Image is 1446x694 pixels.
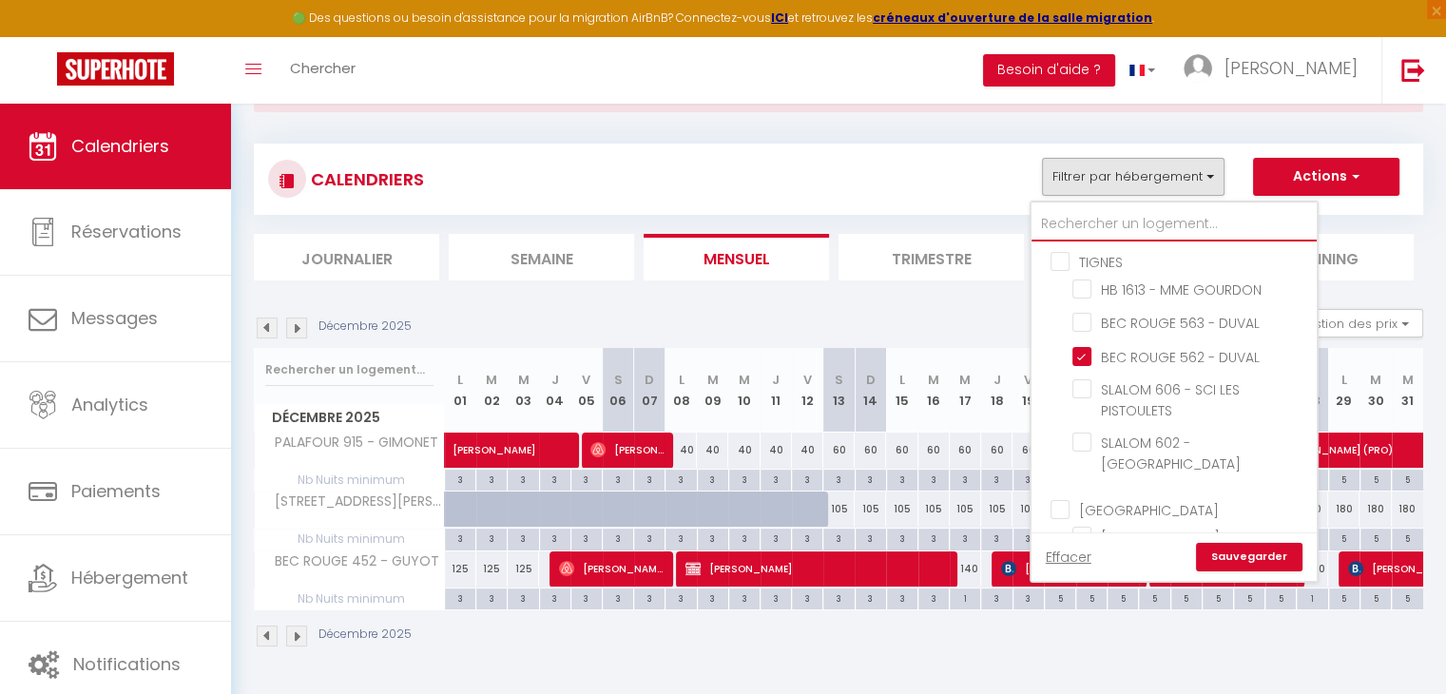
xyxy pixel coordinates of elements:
abbr: M [486,371,497,389]
div: 5 [1329,529,1359,547]
div: 3 [856,588,886,607]
th: 09 [697,348,728,433]
span: [PERSON_NAME] [1001,550,1137,587]
abbr: L [679,371,684,389]
div: 180 [1392,492,1423,527]
div: 5 [1171,588,1202,607]
div: 3 [476,529,507,547]
span: SLALOM 602 - [GEOGRAPHIC_DATA] [1101,434,1241,473]
div: 3 [698,470,728,488]
div: 125 [476,551,508,587]
div: 3 [761,470,791,488]
div: 105 [886,492,917,527]
th: 31 [1392,348,1423,433]
span: [PERSON_NAME] [685,550,947,587]
a: ... [PERSON_NAME] [1169,37,1381,104]
a: Sauvegarder [1196,543,1302,571]
div: 3 [823,588,854,607]
span: Chercher [290,58,356,78]
img: logout [1401,58,1425,82]
button: Actions [1253,158,1399,196]
abbr: M [959,371,971,389]
abbr: J [551,371,559,389]
span: [PERSON_NAME] [590,432,664,468]
th: 19 [1012,348,1044,433]
div: 40 [792,433,823,468]
th: 01 [445,348,476,433]
strong: créneaux d'ouverture de la salle migration [873,10,1152,26]
div: 3 [729,529,760,547]
span: [PERSON_NAME] [453,422,627,458]
div: 3 [918,588,949,607]
th: 04 [539,348,570,433]
div: 40 [728,433,760,468]
div: 3 [634,470,665,488]
div: 3 [761,529,791,547]
a: [PERSON_NAME] [445,433,476,469]
th: 13 [823,348,855,433]
div: 3 [792,470,822,488]
div: 105 [823,492,855,527]
th: 14 [855,348,886,433]
div: 3 [856,529,886,547]
abbr: M [739,371,750,389]
th: 06 [603,348,634,433]
div: 105 [1012,492,1044,527]
abbr: M [707,371,719,389]
button: Gestion des prix [1282,309,1423,337]
span: [STREET_ADDRESS][PERSON_NAME] [258,492,448,512]
span: Analytics [71,393,148,416]
span: [GEOGRAPHIC_DATA] [1079,501,1219,520]
a: Chercher [276,37,370,104]
div: 60 [823,433,855,468]
div: 1 [1297,588,1327,607]
div: 125 [508,551,539,587]
a: ICI [771,10,788,26]
th: 12 [792,348,823,433]
div: 3 [918,529,949,547]
div: 3 [603,529,633,547]
div: 3 [508,588,538,607]
div: 3 [761,588,791,607]
div: 3 [508,470,538,488]
span: Nb Nuits minimum [255,529,444,549]
th: 16 [918,348,950,433]
div: 5 [1234,588,1264,607]
span: Nb Nuits minimum [255,470,444,491]
a: Effacer [1046,547,1091,568]
div: 3 [603,470,633,488]
div: 3 [571,588,602,607]
li: Planning [1228,234,1414,280]
span: Notifications [73,652,181,676]
div: 5 [1360,588,1391,607]
div: 3 [698,529,728,547]
div: 3 [634,529,665,547]
li: Journalier [254,234,439,280]
div: 5 [1392,529,1423,547]
abbr: D [645,371,654,389]
th: 10 [728,348,760,433]
th: 07 [634,348,665,433]
div: 3 [1013,470,1044,488]
div: 3 [665,588,696,607]
div: 5 [1360,470,1391,488]
th: 18 [981,348,1012,433]
li: Trimestre [839,234,1024,280]
div: 3 [540,529,570,547]
button: Besoin d'aide ? [983,54,1115,87]
div: 3 [887,588,917,607]
div: 3 [823,529,854,547]
div: 125 [445,551,476,587]
div: 3 [918,470,949,488]
span: Messages [71,306,158,330]
div: 3 [445,470,475,488]
div: 3 [729,588,760,607]
div: 3 [698,588,728,607]
span: PALAFOUR 915 - GIMONET [258,433,443,453]
span: Nb Nuits minimum [255,588,444,609]
th: 02 [476,348,508,433]
div: 105 [918,492,950,527]
abbr: J [772,371,780,389]
div: 3 [981,470,1012,488]
abbr: M [1370,371,1381,389]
